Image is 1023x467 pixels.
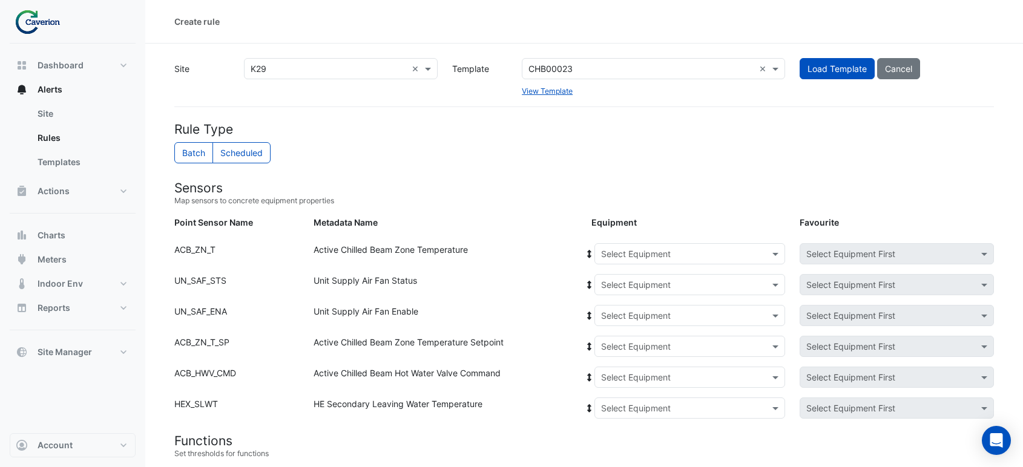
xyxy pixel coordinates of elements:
[167,397,306,423] div: HEX_SLWT
[16,278,28,290] app-icon: Indoor Env
[10,102,136,179] div: Alerts
[167,305,306,331] div: UN_SAF_ENA
[38,346,92,358] span: Site Manager
[800,367,994,388] app-favourites-select: Select Favourite
[16,253,28,266] app-icon: Meters
[10,247,136,272] button: Meters
[594,243,785,264] app-equipment-select: Select Equipment
[10,53,136,77] button: Dashboard
[38,278,83,290] span: Indoor Env
[594,305,785,326] app-equipment-select: Select Equipment
[16,185,28,197] app-icon: Actions
[174,15,220,28] div: Create rule
[10,77,136,102] button: Alerts
[10,433,136,457] button: Account
[28,126,136,150] a: Rules
[10,340,136,364] button: Site Manager
[594,367,785,388] app-equipment-select: Select Equipment
[174,448,994,459] small: Set thresholds for functions
[306,397,584,423] div: HE Secondary Leaving Water Temperature
[167,336,306,362] div: ACB_ZN_T_SP
[800,217,839,227] strong: Favourite
[38,302,70,314] span: Reports
[584,309,595,322] span: Copy equipment to all points
[28,102,136,126] a: Site
[306,243,584,269] div: Active Chilled Beam Zone Temperature
[16,302,28,314] app-icon: Reports
[306,336,584,362] div: Active Chilled Beam Zone Temperature Setpoint
[10,296,136,320] button: Reports
[584,402,595,414] span: Copy equipment to all points
[174,195,994,206] small: Map sensors to concrete equipment properties
[982,426,1011,455] div: Open Intercom Messenger
[584,340,595,353] span: Copy equipment to all points
[800,58,875,79] button: Load Template
[38,83,62,96] span: Alerts
[38,59,84,71] span: Dashboard
[306,305,584,331] div: Unit Supply Air Fan Enable
[16,346,28,358] app-icon: Site Manager
[445,58,515,97] label: Template
[759,62,769,75] span: Clear
[167,274,306,300] div: UN_SAF_STS
[800,397,994,419] app-favourites-select: Select Favourite
[16,83,28,96] app-icon: Alerts
[15,10,69,34] img: Company Logo
[174,433,994,448] h4: Functions
[594,336,785,357] app-equipment-select: Select Equipment
[38,253,67,266] span: Meters
[212,142,271,163] label: Scheduled
[38,229,65,241] span: Charts
[174,180,994,195] h4: Sensors
[800,243,994,264] app-favourites-select: Select Favourite
[174,217,253,227] strong: Point Sensor Name
[306,367,584,393] div: Active Chilled Beam Hot Water Valve Command
[800,274,994,295] app-favourites-select: Select Favourite
[522,87,573,96] a: View Template
[594,397,785,419] app-equipment-select: Select Equipment
[591,217,637,227] strong: Equipment
[594,274,785,295] app-equipment-select: Select Equipment
[314,217,378,227] strong: Metadata Name
[38,185,70,197] span: Actions
[800,305,994,326] app-favourites-select: Select Favourite
[306,274,584,300] div: Unit Supply Air Fan Status
[10,272,136,296] button: Indoor Env
[877,58,920,79] button: Cancel
[38,439,73,451] span: Account
[174,122,994,137] h4: Rule Type
[412,62,422,75] span: Clear
[167,367,306,393] div: ACB_HWV_CMD
[16,229,28,241] app-icon: Charts
[584,247,595,260] span: Copy equipment to all points
[10,179,136,203] button: Actions
[800,336,994,357] app-favourites-select: Select Favourite
[584,278,595,291] span: Copy equipment to all points
[584,371,595,384] span: Copy equipment to all points
[10,223,136,247] button: Charts
[16,59,28,71] app-icon: Dashboard
[167,58,237,97] label: Site
[28,150,136,174] a: Templates
[167,243,306,269] div: ACB_ZN_T
[174,142,213,163] label: Batch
